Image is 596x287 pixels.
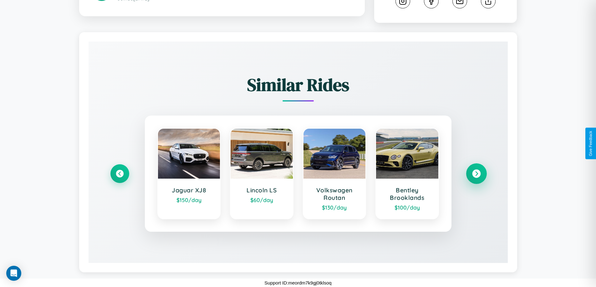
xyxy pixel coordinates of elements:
a: Jaguar XJ8$150/day [157,128,221,219]
div: $ 150 /day [164,196,214,203]
div: $ 60 /day [237,196,287,203]
a: Volkswagen Routan$130/day [303,128,366,219]
h3: Bentley Brooklands [382,186,432,201]
h3: Volkswagen Routan [310,186,359,201]
div: $ 130 /day [310,204,359,211]
div: Open Intercom Messenger [6,266,21,281]
a: Lincoln LS$60/day [230,128,293,219]
div: Give Feedback [588,131,593,156]
h2: Similar Rides [110,73,486,97]
a: Bentley Brooklands$100/day [375,128,439,219]
h3: Lincoln LS [237,186,287,194]
div: $ 100 /day [382,204,432,211]
p: Support ID: meordm7k9gj0tklsoq [264,279,331,287]
h3: Jaguar XJ8 [164,186,214,194]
